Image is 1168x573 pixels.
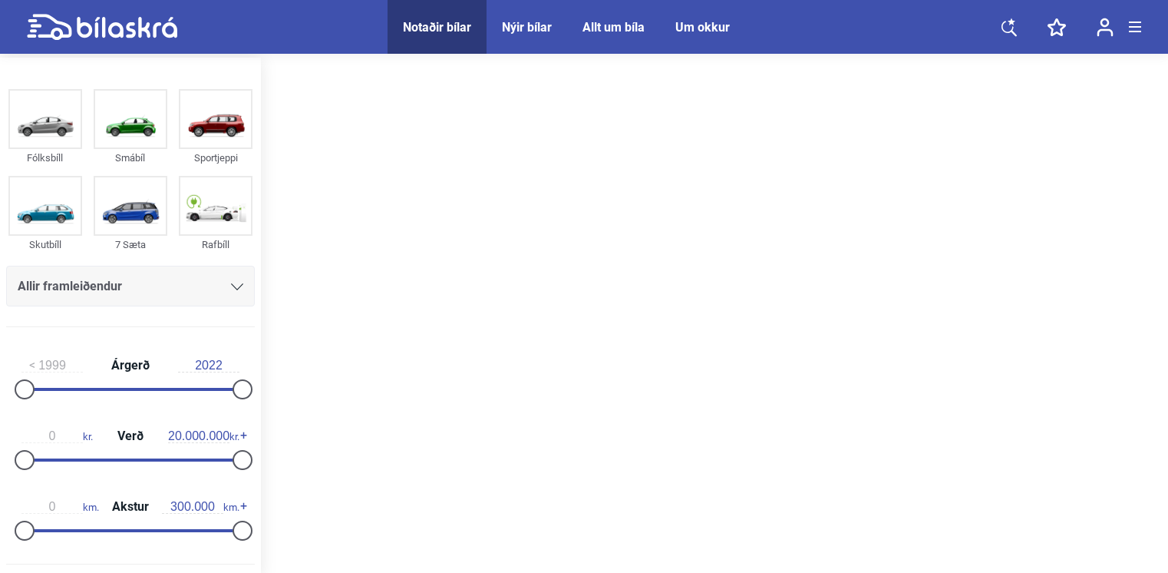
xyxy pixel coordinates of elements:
span: km. [21,500,99,514]
div: Rafbíll [179,236,252,253]
span: Allir framleiðendur [18,276,122,297]
a: Um okkur [675,20,730,35]
span: kr. [21,429,93,443]
span: kr. [168,429,239,443]
span: km. [162,500,239,514]
div: Smábíl [94,149,167,167]
div: Skutbíll [8,236,82,253]
div: Sportjeppi [179,149,252,167]
div: Fólksbíll [8,149,82,167]
a: Nýir bílar [502,20,552,35]
div: 7 Sæta [94,236,167,253]
span: Árgerð [107,359,153,372]
a: Notaðir bílar [403,20,471,35]
img: user-login.svg [1097,18,1114,37]
a: Allt um bíla [582,20,645,35]
span: Verð [114,430,147,442]
span: Akstur [108,501,153,513]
